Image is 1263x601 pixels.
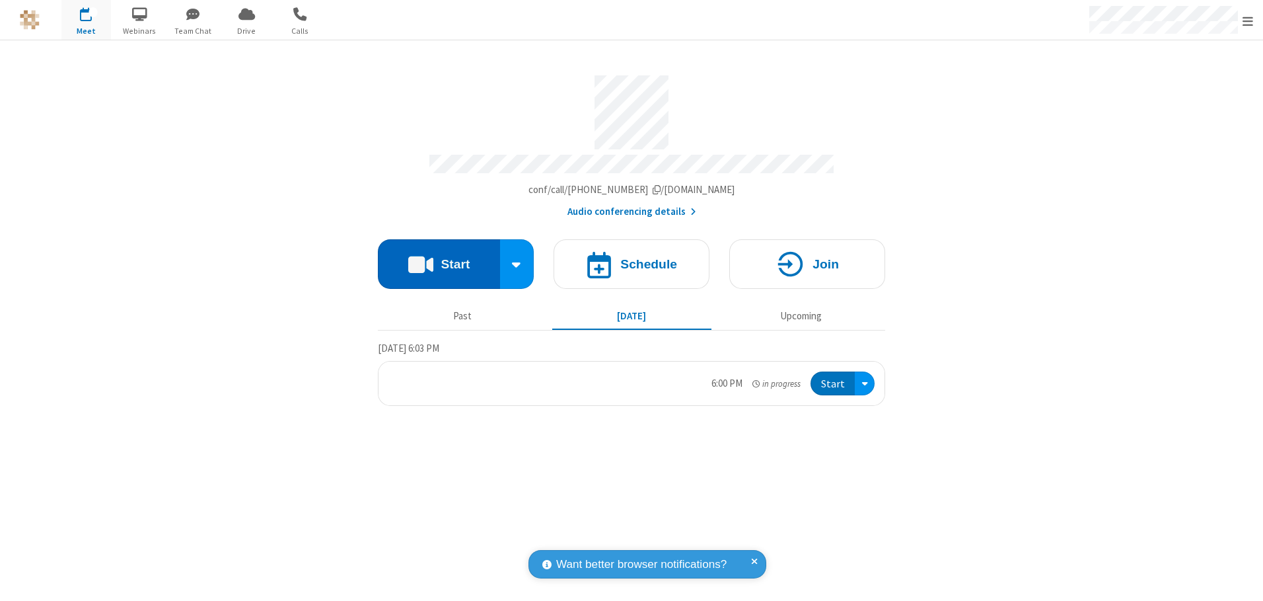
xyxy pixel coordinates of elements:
[528,183,735,196] span: Copy my meeting room link
[378,342,439,354] span: [DATE] 6:03 PM
[61,25,111,37] span: Meet
[721,303,881,329] button: Upcoming
[20,10,40,30] img: QA Selenium DO NOT DELETE OR CHANGE
[441,258,470,270] h4: Start
[222,25,271,37] span: Drive
[567,204,696,220] button: Audio conferencing details
[556,556,727,573] span: Want better browser notifications?
[812,258,839,270] h4: Join
[552,303,711,329] button: [DATE]
[378,341,885,407] section: Today's Meetings
[500,239,534,289] div: Start conference options
[554,239,709,289] button: Schedule
[115,25,164,37] span: Webinars
[711,376,742,391] div: 6:00 PM
[855,372,875,396] div: Open menu
[620,258,677,270] h4: Schedule
[729,239,885,289] button: Join
[811,372,855,396] button: Start
[89,7,98,17] div: 1
[378,239,500,289] button: Start
[528,182,735,198] button: Copy my meeting room linkCopy my meeting room link
[378,65,885,220] section: Account details
[383,303,542,329] button: Past
[752,378,801,390] em: in progress
[168,25,218,37] span: Team Chat
[275,25,325,37] span: Calls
